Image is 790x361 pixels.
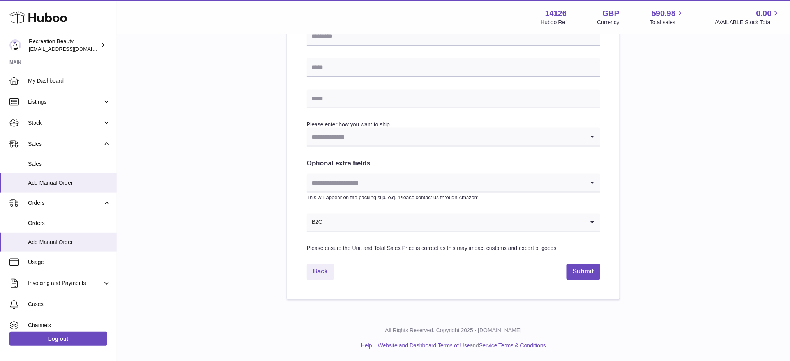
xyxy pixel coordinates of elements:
[28,160,111,168] span: Sales
[567,264,600,280] button: Submit
[650,8,684,26] a: 590.98 Total sales
[28,301,111,308] span: Cases
[756,8,772,19] span: 0.00
[307,214,600,232] div: Search for option
[307,194,600,201] p: This will appear on the packing slip. e.g. 'Please contact us through Amazon'
[545,8,567,19] strong: 14126
[541,19,567,26] div: Huboo Ref
[307,214,323,232] span: B2C
[28,98,103,106] span: Listings
[28,219,111,227] span: Orders
[28,258,111,266] span: Usage
[29,38,99,53] div: Recreation Beauty
[28,77,111,85] span: My Dashboard
[378,343,470,349] a: Website and Dashboard Terms of Use
[603,8,619,19] strong: GBP
[307,128,585,146] input: Search for option
[28,140,103,148] span: Sales
[375,342,546,350] li: and
[123,327,784,334] p: All Rights Reserved. Copyright 2025 - [DOMAIN_NAME]
[307,174,600,193] div: Search for option
[650,19,684,26] span: Total sales
[361,343,372,349] a: Help
[307,245,600,252] div: Please ensure the Unit and Total Sales Price is correct as this may impact customs and export of ...
[715,8,781,26] a: 0.00 AVAILABLE Stock Total
[307,174,585,192] input: Search for option
[307,264,334,280] a: Back
[307,128,600,147] div: Search for option
[307,121,390,127] label: Please enter how you want to ship
[9,39,21,51] img: internalAdmin-14126@internal.huboo.com
[715,19,781,26] span: AVAILABLE Stock Total
[307,159,600,168] h2: Optional extra fields
[28,179,111,187] span: Add Manual Order
[652,8,675,19] span: 590.98
[28,119,103,127] span: Stock
[28,280,103,287] span: Invoicing and Payments
[479,343,546,349] a: Service Terms & Conditions
[597,19,620,26] div: Currency
[9,332,107,346] a: Log out
[323,214,585,232] input: Search for option
[28,322,111,329] span: Channels
[28,239,111,246] span: Add Manual Order
[28,199,103,207] span: Orders
[29,46,115,52] span: [EMAIL_ADDRESS][DOMAIN_NAME]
